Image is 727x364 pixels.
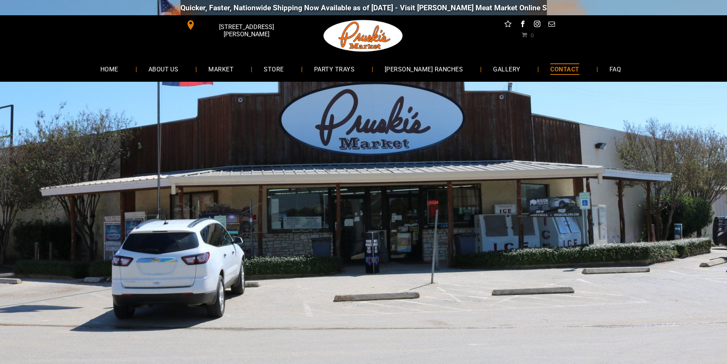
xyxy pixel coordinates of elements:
a: [STREET_ADDRESS][PERSON_NAME] [181,19,297,31]
a: instagram [532,19,542,31]
a: [PERSON_NAME] RANCHES [373,59,474,79]
a: email [546,19,556,31]
a: STORE [252,59,295,79]
img: Pruski-s+Market+HQ+Logo2-259w.png [322,15,405,57]
span: 0 [530,32,534,38]
a: facebook [517,19,527,31]
a: GALLERY [482,59,532,79]
a: PARTY TRAYS [303,59,366,79]
a: MARKET [197,59,245,79]
a: HOME [89,59,130,79]
a: ABOUT US [137,59,190,79]
span: [STREET_ADDRESS][PERSON_NAME] [197,19,295,42]
a: Social network [503,19,513,31]
a: FAQ [598,59,632,79]
a: CONTACT [539,59,590,79]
